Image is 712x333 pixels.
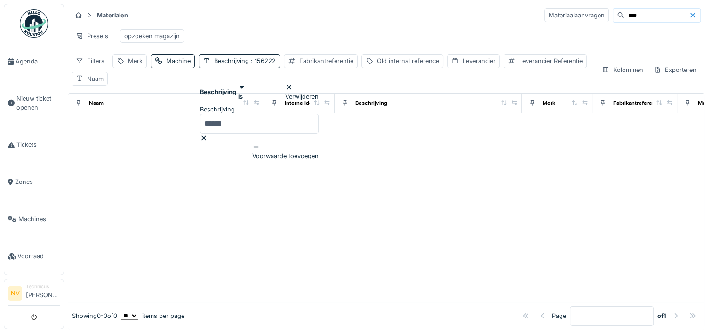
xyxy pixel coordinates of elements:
[544,8,609,22] div: Materiaalaanvragen
[18,214,60,223] span: Machines
[463,56,496,65] div: Leverancier
[121,311,184,320] div: items per page
[93,11,132,20] strong: Materialen
[200,87,236,96] strong: Beschrijving
[124,32,180,40] div: opzoeken magazijn
[299,56,353,65] div: Fabrikantreferentie
[598,63,648,77] div: Kolommen
[16,57,60,66] span: Agenda
[72,311,117,320] div: Showing 0 - 0 of 0
[26,283,60,290] div: Technicus
[249,57,276,64] span: : 156222
[238,93,243,100] strong: is
[252,143,319,160] div: Voorwaarde toevoegen
[613,99,662,107] div: Fabrikantreferentie
[166,56,191,65] div: Machine
[214,56,276,65] div: Beschrijving
[657,311,666,320] strong: of 1
[543,99,555,107] div: Merk
[89,99,104,107] div: Naam
[649,63,701,77] div: Exporteren
[552,311,566,320] div: Page
[285,83,319,101] div: Verwijderen
[20,9,48,38] img: Badge_color-CXgf-gQk.svg
[519,56,583,65] div: Leverancier Referentie
[16,140,60,149] span: Tickets
[355,99,387,107] div: Beschrijving
[87,74,104,83] div: Naam
[128,56,143,65] div: Merk
[200,105,235,114] label: Beschrijving
[72,54,109,68] div: Filters
[26,283,60,303] li: [PERSON_NAME]
[8,286,22,301] li: NV
[15,177,60,186] span: Zones
[16,94,60,112] span: Nieuw ticket openen
[17,252,60,261] span: Voorraad
[72,29,112,43] div: Presets
[377,56,439,65] div: Old internal reference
